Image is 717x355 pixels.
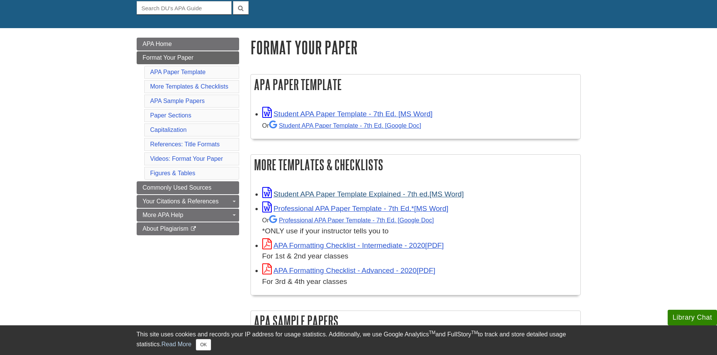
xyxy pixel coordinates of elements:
div: Guide Page Menu [137,38,239,235]
h2: More Templates & Checklists [251,155,580,175]
span: Your Citations & References [143,198,219,204]
a: APA Paper Template [150,69,206,75]
a: Professional APA Paper Template - 7th Ed. [269,217,434,223]
small: Or [262,122,421,129]
span: APA Home [143,41,172,47]
div: For 3rd & 4th year classes [262,276,577,287]
div: For 1st & 2nd year classes [262,251,577,262]
a: Link opens in new window [262,266,435,274]
a: Commonly Used Sources [137,181,239,194]
h2: APA Sample Papers [251,311,580,331]
a: More Templates & Checklists [150,83,228,90]
sup: TM [429,330,435,335]
a: Student APA Paper Template - 7th Ed. [Google Doc] [269,122,421,129]
span: More APA Help [143,212,183,218]
button: Library Chat [668,310,717,325]
h2: APA Paper Template [251,74,580,95]
a: More APA Help [137,209,239,222]
a: Capitalization [150,127,187,133]
sup: TM [471,330,478,335]
span: About Plagiarism [143,225,189,232]
span: Commonly Used Sources [143,184,211,191]
i: This link opens in a new window [190,227,197,231]
a: Link opens in new window [262,204,449,212]
a: Link opens in new window [262,110,433,118]
a: Link opens in new window [262,241,444,249]
span: Format Your Paper [143,54,194,61]
small: Or [262,217,434,223]
a: Videos: Format Your Paper [150,155,223,162]
a: Your Citations & References [137,195,239,208]
a: References: Title Formats [150,141,220,147]
input: Search DU's APA Guide [137,1,232,14]
a: APA Home [137,38,239,51]
div: This site uses cookies and records your IP address for usage statistics. Additionally, we use Goo... [137,330,581,350]
div: *ONLY use if your instructor tells you to [262,214,577,237]
h1: Format Your Paper [251,38,581,57]
button: Close [196,339,211,350]
a: Figures & Tables [150,170,195,176]
a: Format Your Paper [137,51,239,64]
a: Paper Sections [150,112,192,119]
a: APA Sample Papers [150,98,205,104]
a: Link opens in new window [262,190,464,198]
a: About Plagiarism [137,222,239,235]
a: Read More [161,341,191,347]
